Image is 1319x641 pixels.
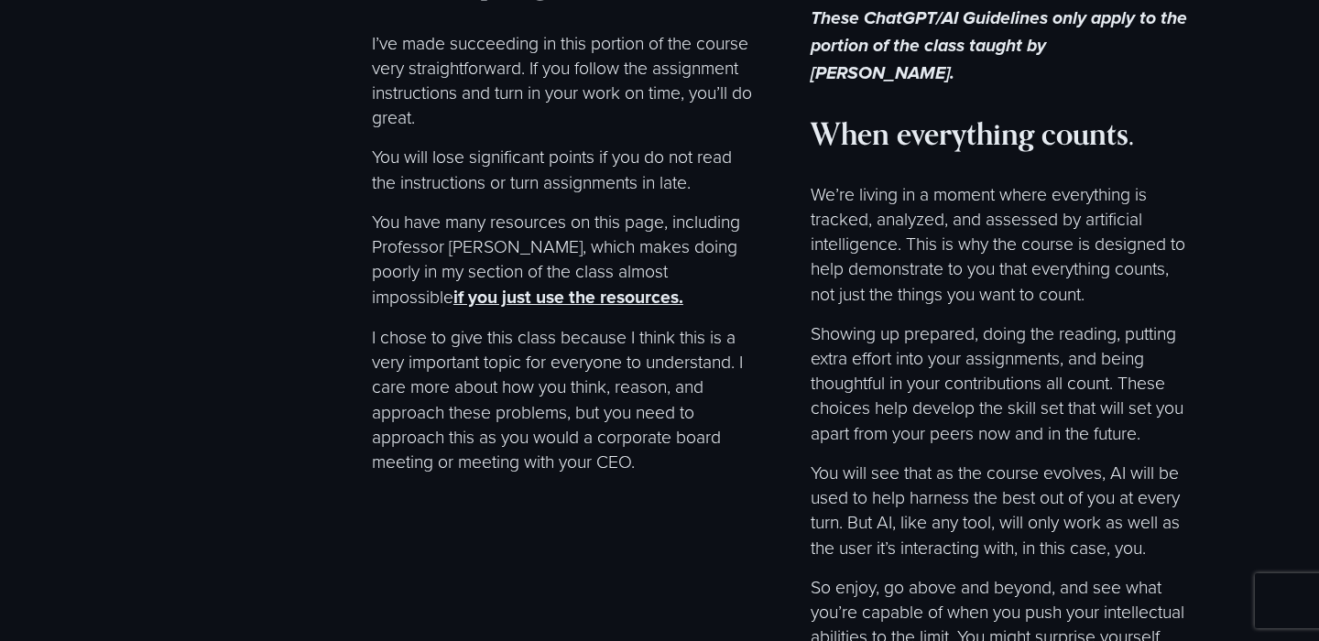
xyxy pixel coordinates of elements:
[372,144,752,193] p: You will lose significant points if you do not read the instructions or turn assignments in late.
[453,284,683,310] strong: if you just use the resources.
[372,30,752,130] p: I’ve made succeeding in this portion of the course very straightforward. If you follow the assign...
[372,209,752,310] p: You have many resources on this page, including Professor [PERSON_NAME], which makes doing poorly...
[811,320,1191,445] p: Showing up prepared, doing the reading, putting extra effort into your assignments, and being tho...
[811,181,1191,306] p: We’re living in a moment where everything is tracked, analyzed, and assessed by artificial intell...
[811,114,1134,152] strong: When everything counts.
[372,324,752,473] p: I chose to give this class because I think this is a very important topic for everyone to underst...
[811,460,1191,560] p: You will see that as the course evolves, AI will be used to help harness the best out of you at e...
[811,8,1192,85] em: These ChatGPT/AI Guidelines only apply to the portion of the class taught by [PERSON_NAME].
